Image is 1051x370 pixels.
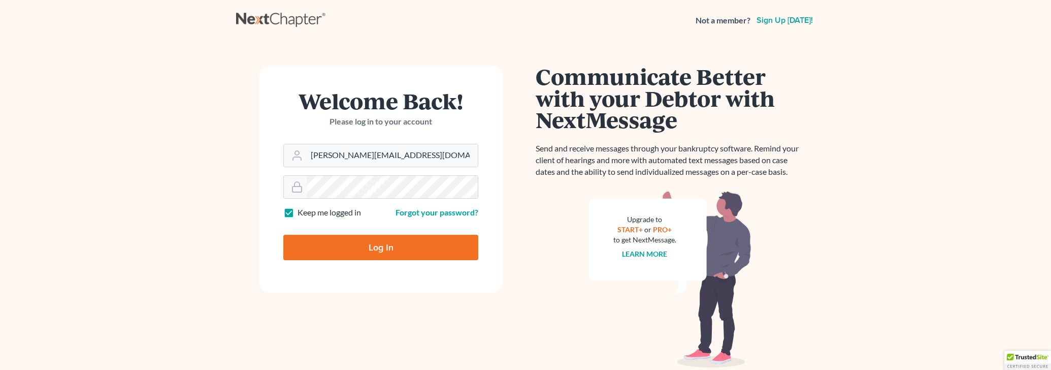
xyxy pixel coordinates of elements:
input: Email Address [307,144,478,167]
a: Sign up [DATE]! [754,16,815,24]
img: nextmessage_bg-59042aed3d76b12b5cd301f8e5b87938c9018125f34e5fa2b7a6b67550977c72.svg [589,190,751,368]
a: Learn more [622,250,668,258]
input: Log In [283,235,478,260]
a: PRO+ [653,225,672,234]
div: TrustedSite Certified [1004,351,1051,370]
div: to get NextMessage. [613,235,676,245]
h1: Communicate Better with your Debtor with NextMessage [536,66,805,131]
p: Please log in to your account [283,116,478,128]
span: or [645,225,652,234]
label: Keep me logged in [298,207,361,219]
a: Forgot your password? [396,207,478,217]
strong: Not a member? [696,15,750,26]
a: START+ [618,225,643,234]
h1: Welcome Back! [283,90,478,112]
p: Send and receive messages through your bankruptcy software. Remind your client of hearings and mo... [536,143,805,178]
div: Upgrade to [613,214,676,225]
